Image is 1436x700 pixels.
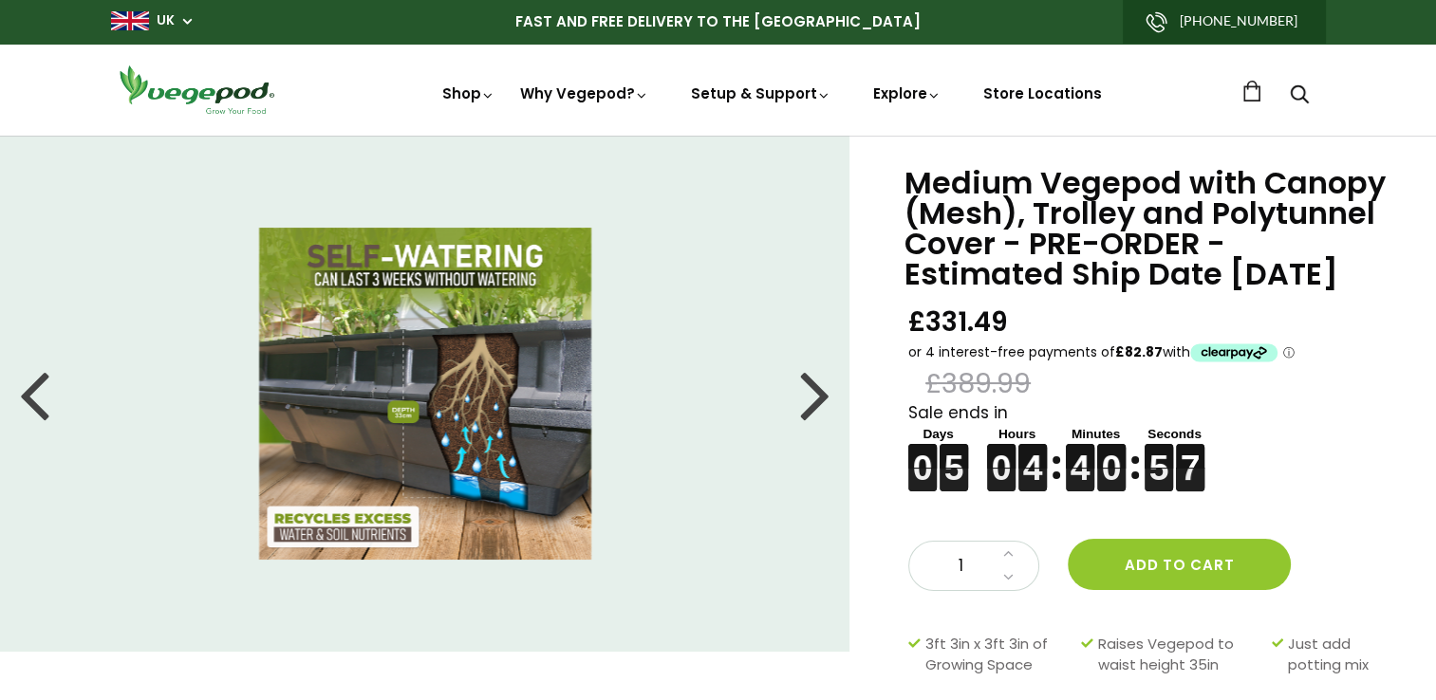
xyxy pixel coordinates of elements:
[259,228,591,560] img: Medium Vegepod with Canopy (Mesh), Trolley and Polytunnel Cover - PRE-ORDER - Estimated Ship Date...
[111,11,149,30] img: gb_large.png
[908,444,937,468] figure: 0
[873,83,942,103] a: Explore
[940,444,968,468] figure: 5
[1290,86,1309,106] a: Search
[904,168,1389,289] h1: Medium Vegepod with Canopy (Mesh), Trolley and Polytunnel Cover - PRE-ORDER - Estimated Ship Date...
[1145,444,1173,468] figure: 5
[1068,539,1291,590] button: Add to cart
[987,444,1016,468] figure: 0
[1097,444,1126,468] figure: 0
[925,366,1031,401] span: £389.99
[925,634,1072,676] span: 3ft 3in x 3ft 3in of Growing Space
[908,304,1008,340] span: £331.49
[998,565,1019,590] a: Decrease quantity by 1
[1018,444,1047,468] figure: 4
[520,83,649,103] a: Why Vegepod?
[111,63,282,117] img: Vegepod
[1288,634,1379,676] span: Just add potting mix
[1098,634,1262,676] span: Raises Vegepod to waist height 35in
[1066,444,1094,468] figure: 4
[998,542,1019,566] a: Increase quantity by 1
[928,554,993,579] span: 1
[157,11,175,30] a: UK
[908,401,1389,492] div: Sale ends in
[983,83,1102,103] a: Store Locations
[442,83,495,103] a: Shop
[691,83,831,103] a: Setup & Support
